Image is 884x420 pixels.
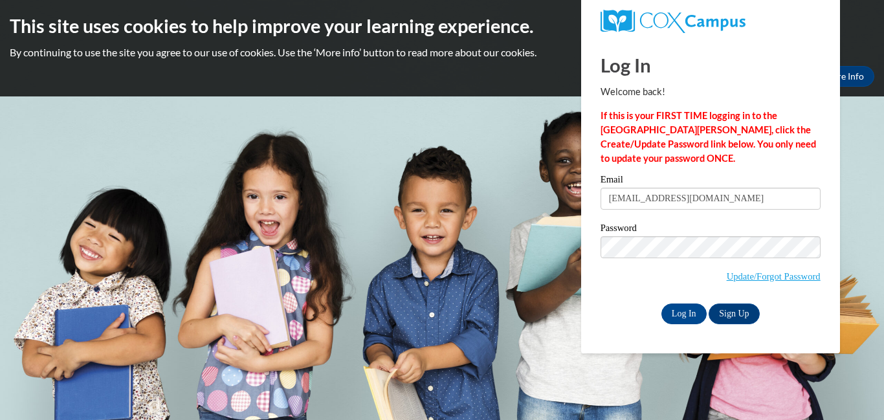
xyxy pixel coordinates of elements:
[601,10,821,33] a: COX Campus
[601,85,821,99] p: Welcome back!
[813,66,874,87] a: More Info
[727,271,821,282] a: Update/Forgot Password
[601,52,821,78] h1: Log In
[601,223,821,236] label: Password
[661,304,707,324] input: Log In
[601,110,816,164] strong: If this is your FIRST TIME logging in to the [GEOGRAPHIC_DATA][PERSON_NAME], click the Create/Upd...
[709,304,759,324] a: Sign Up
[10,13,874,39] h2: This site uses cookies to help improve your learning experience.
[601,10,746,33] img: COX Campus
[601,175,821,188] label: Email
[10,45,874,60] p: By continuing to use the site you agree to our use of cookies. Use the ‘More info’ button to read...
